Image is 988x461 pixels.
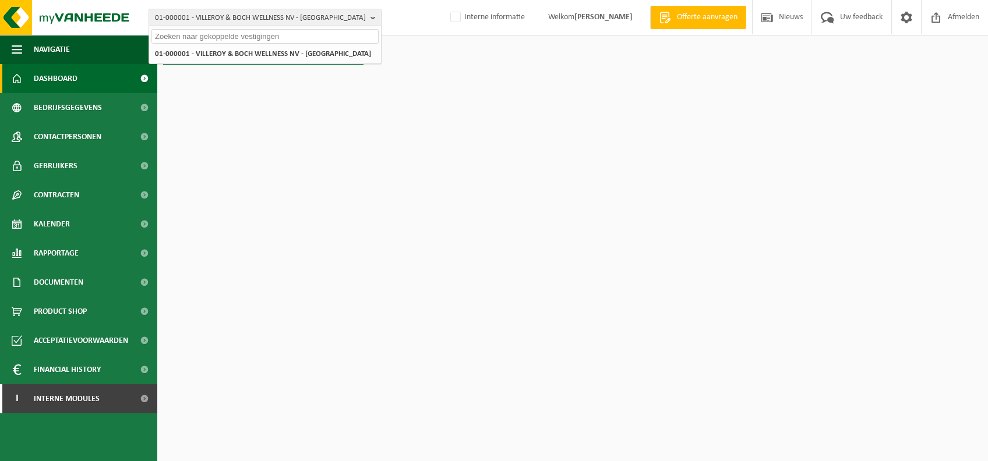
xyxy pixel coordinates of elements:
span: Bedrijfsgegevens [34,93,102,122]
span: Navigatie [34,35,70,64]
span: Interne modules [34,384,100,413]
span: Rapportage [34,239,79,268]
span: Product Shop [34,297,87,326]
span: Gebruikers [34,151,77,180]
span: Kalender [34,210,70,239]
span: Contactpersonen [34,122,101,151]
a: Offerte aanvragen [650,6,746,29]
button: 01-000001 - VILLEROY & BOCH WELLNESS NV - [GEOGRAPHIC_DATA] [149,9,382,26]
strong: [PERSON_NAME] [574,13,633,22]
span: 01-000001 - VILLEROY & BOCH WELLNESS NV - [GEOGRAPHIC_DATA] [155,9,366,27]
span: Financial History [34,355,101,384]
span: Dashboard [34,64,77,93]
span: Offerte aanvragen [674,12,740,23]
label: Interne informatie [448,9,525,26]
input: Zoeken naar gekoppelde vestigingen [151,29,379,44]
span: Acceptatievoorwaarden [34,326,128,355]
span: I [12,384,22,413]
span: Contracten [34,180,79,210]
strong: 01-000001 - VILLEROY & BOCH WELLNESS NV - [GEOGRAPHIC_DATA] [155,50,371,58]
span: Documenten [34,268,83,297]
